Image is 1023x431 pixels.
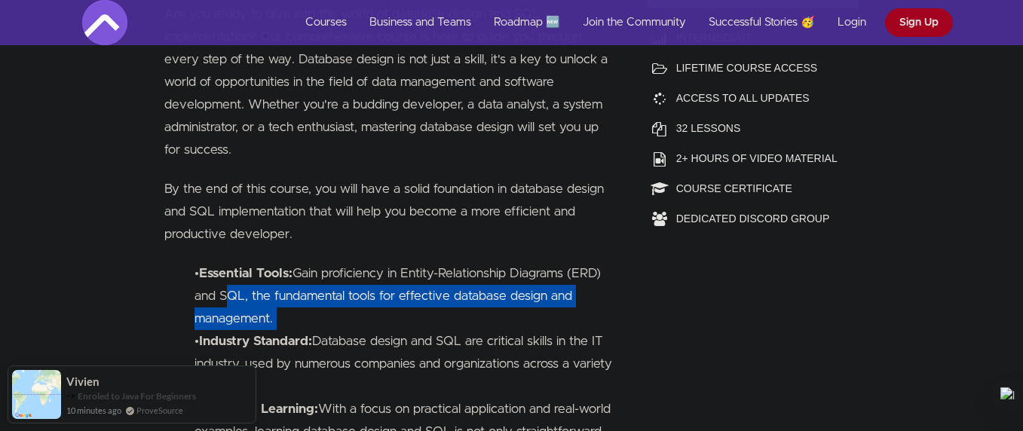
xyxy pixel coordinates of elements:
p: By the end of this course, you will have a solid foundation in database design and SQL implementa... [164,178,618,246]
b: Industry Standard: [199,335,312,347]
td: 32 LESSONS [672,114,841,144]
a: Sign Up [885,8,953,37]
td: ACCESS TO ALL UPDATES [672,84,841,114]
span: 10 minutes ago [66,404,121,417]
li: • Gain proficiency in Entity-Relationship Diagrams (ERD) and SQL, the fundamental tools for effec... [194,262,618,330]
td: COURSE CERTIFICATE [672,174,841,204]
td: LIFETIME COURSE ACCESS [672,53,841,84]
b: Engaging Learning: [199,402,318,415]
span: -> [66,390,76,402]
a: ProveSource [136,404,183,417]
li: • Database design and SQL are critical skills in the IT industry, used by numerous companies and ... [194,330,618,398]
b: Essential Tools: [199,267,293,280]
span: Vivien [66,375,100,388]
td: DEDICATED DISCORD GROUP [672,204,841,234]
a: Enroled to Java For Beginners [78,390,196,402]
p: Are you ready to dive into the world of database design and SQL implementation? Our comprehensive... [164,3,618,161]
img: provesource social proof notification image [12,370,61,419]
td: 2+ HOURS OF VIDEO MATERIAL [672,144,841,174]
